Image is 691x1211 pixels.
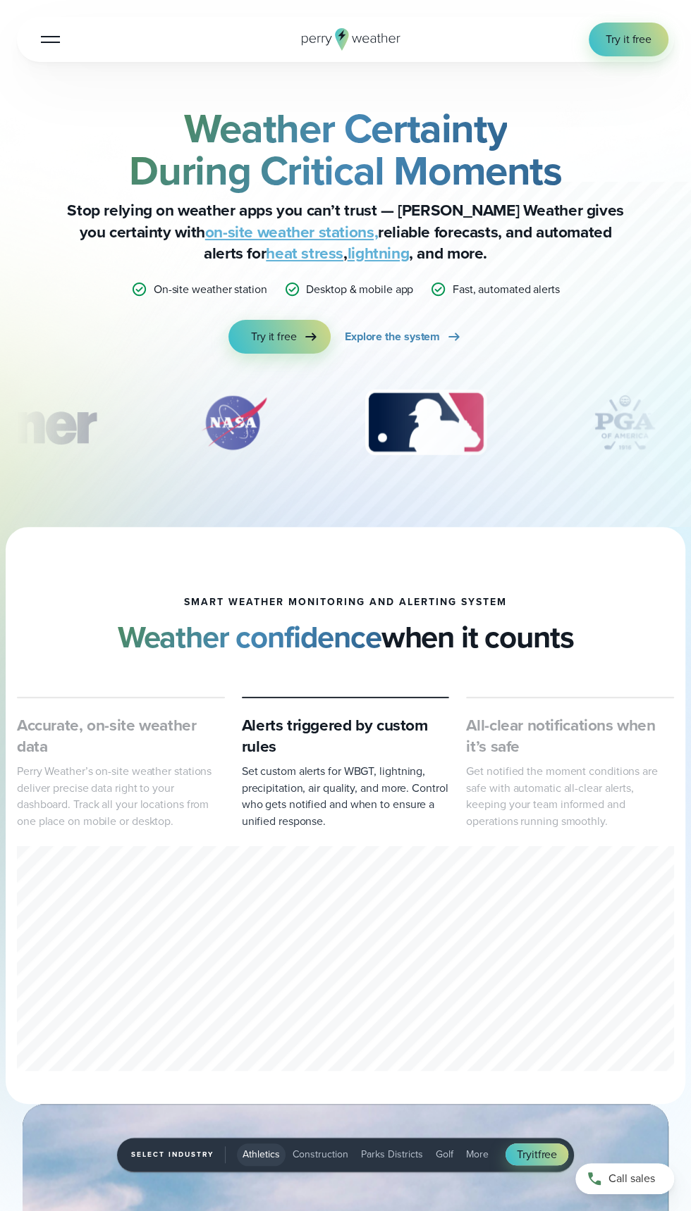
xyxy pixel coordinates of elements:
[242,763,450,829] p: Set custom alerts for WBGT, lightning, precipitation, air quality, and more. Control who gets not...
[287,1143,354,1166] button: Construction
[568,387,681,458] div: 4 of 12
[609,1170,655,1187] span: Call sales
[242,715,450,757] h3: Alerts triggered by custom rules
[436,1147,453,1162] span: Golf
[453,281,560,298] p: Fast, automated alerts
[185,387,283,458] img: NASA.svg
[589,23,668,56] a: Try it free
[205,221,378,244] a: on-site weather stations,
[351,387,500,458] div: 3 of 12
[17,715,225,757] h3: Accurate, on-site weather data
[517,1146,557,1163] span: Try free
[575,1163,674,1194] a: Call sales
[243,1147,280,1162] span: Athletics
[185,387,283,458] div: 2 of 12
[266,242,343,265] a: heat stress
[345,320,463,354] a: Explore the system
[361,1147,423,1162] span: Parks Districts
[17,846,674,1075] div: slideshow
[17,763,225,829] p: Perry Weather’s on-site weather stations deliver precise data right to your dashboard. Track all ...
[129,98,561,201] strong: Weather Certainty During Critical Moments
[118,614,381,659] strong: Weather confidence
[430,1143,459,1166] button: Golf
[251,328,297,345] span: Try it free
[532,1146,538,1162] span: it
[237,1143,286,1166] button: Athletics
[63,200,628,263] p: Stop relying on weather apps you can’t trust — [PERSON_NAME] Weather gives you certainty with rel...
[568,387,681,458] img: PGA.svg
[131,1146,226,1163] span: Select Industry
[345,328,440,345] span: Explore the system
[466,715,674,757] h3: All-clear notifications when it’s safe
[154,281,267,298] p: On-site weather station
[606,31,652,48] span: Try it free
[466,763,674,829] p: Get notified the moment conditions are safe with automatic all-clear alerts, keeping your team in...
[118,619,574,656] h2: when it counts
[293,1147,348,1162] span: Construction
[460,1143,494,1166] button: More
[184,597,507,608] h1: smart weather monitoring and alerting system
[228,320,331,354] a: Try it free
[506,1143,568,1166] a: Tryitfree
[355,1143,429,1166] button: Parks Districts
[306,281,413,298] p: Desktop & mobile app
[466,1147,489,1162] span: More
[348,242,410,265] a: lightning
[17,387,674,465] div: slideshow
[17,846,674,1075] div: 2 of 3
[351,387,500,458] img: MLB.svg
